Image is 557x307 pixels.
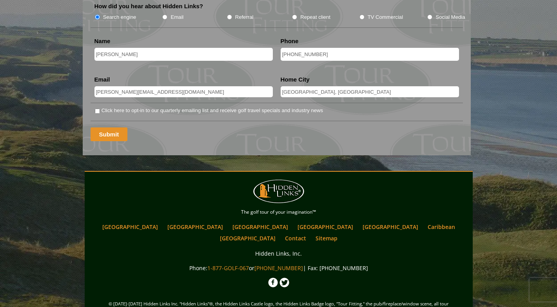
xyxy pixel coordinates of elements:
[281,37,299,45] label: Phone
[171,13,183,21] label: Email
[91,127,128,141] input: Submit
[235,13,254,21] label: Referral
[281,233,310,244] a: Contact
[87,263,471,273] p: Phone: or | Fax: [PHONE_NUMBER]
[300,13,330,21] label: Repeat client
[294,221,357,233] a: [GEOGRAPHIC_DATA]
[424,221,459,233] a: Caribbean
[435,13,465,21] label: Social Media
[254,264,303,272] a: [PHONE_NUMBER]
[94,76,110,84] label: Email
[102,107,323,114] label: Click here to opt-in to our quarterly emailing list and receive golf travel specials and industry...
[281,76,310,84] label: Home City
[163,221,227,233] a: [GEOGRAPHIC_DATA]
[279,278,289,287] img: Twitter
[312,233,341,244] a: Sitemap
[268,278,278,287] img: Facebook
[98,221,162,233] a: [GEOGRAPHIC_DATA]
[207,264,249,272] a: 1-877-GOLF-067
[94,2,203,10] label: How did you hear about Hidden Links?
[368,13,403,21] label: TV Commercial
[216,233,279,244] a: [GEOGRAPHIC_DATA]
[359,221,422,233] a: [GEOGRAPHIC_DATA]
[87,249,471,258] p: Hidden Links, Inc.
[103,13,136,21] label: Search engine
[87,208,471,216] p: The golf tour of your imagination™
[229,221,292,233] a: [GEOGRAPHIC_DATA]
[94,37,111,45] label: Name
